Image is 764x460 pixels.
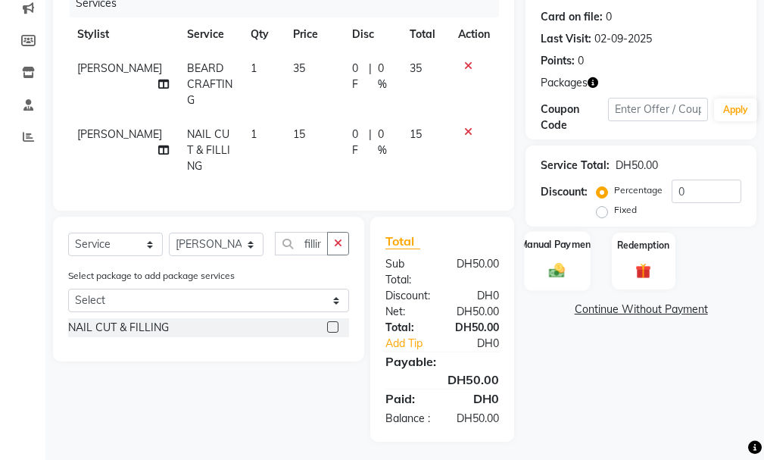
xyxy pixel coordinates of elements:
[374,320,442,336] div: Total:
[617,239,669,252] label: Redemption
[449,17,499,52] th: Action
[251,61,257,75] span: 1
[352,127,363,158] span: 0 F
[68,17,178,52] th: Stylist
[442,390,510,408] div: DH0
[77,127,162,141] span: [PERSON_NAME]
[454,336,510,352] div: DH0
[541,184,588,200] div: Discount:
[608,98,708,121] input: Enter Offer / Coupon Code
[374,288,442,304] div: Discount:
[352,61,363,92] span: 0 F
[242,17,284,52] th: Qty
[442,304,510,320] div: DH50.00
[343,17,401,52] th: Disc
[178,17,242,52] th: Service
[442,320,510,336] div: DH50.00
[374,411,442,427] div: Balance :
[187,127,230,173] span: NAIL CUT & FILLING
[374,371,510,389] div: DH50.00
[606,9,612,25] div: 0
[614,183,663,197] label: Percentage
[378,61,391,92] span: 0 %
[77,61,162,75] span: [PERSON_NAME]
[374,256,442,288] div: Sub Total:
[293,127,305,141] span: 15
[410,127,422,141] span: 15
[714,99,757,121] button: Apply
[442,288,510,304] div: DH0
[594,31,652,47] div: 02-09-2025
[616,158,658,174] div: DH50.00
[614,203,637,217] label: Fixed
[541,31,591,47] div: Last Visit:
[374,352,510,371] div: Payable:
[401,17,449,52] th: Total
[519,237,595,252] label: Manual Payment
[374,304,442,320] div: Net:
[541,9,603,25] div: Card on file:
[541,53,575,69] div: Points:
[275,232,328,255] input: Search or Scan
[284,17,343,52] th: Price
[385,233,420,249] span: Total
[578,53,584,69] div: 0
[541,102,607,133] div: Coupon Code
[378,127,391,158] span: 0 %
[369,61,372,92] span: |
[374,336,454,352] a: Add Tip
[293,61,305,75] span: 35
[68,320,169,336] div: NAIL CUT & FILLING
[541,158,610,174] div: Service Total:
[410,61,422,75] span: 35
[442,256,510,288] div: DH50.00
[374,390,442,408] div: Paid:
[369,127,372,158] span: |
[541,75,588,91] span: Packages
[187,61,232,107] span: BEARD CRAFTING
[251,127,257,141] span: 1
[68,269,235,283] label: Select package to add package services
[544,261,570,280] img: _cash.svg
[631,261,656,280] img: _gift.svg
[442,411,510,427] div: DH50.00
[529,302,753,318] a: Continue Without Payment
